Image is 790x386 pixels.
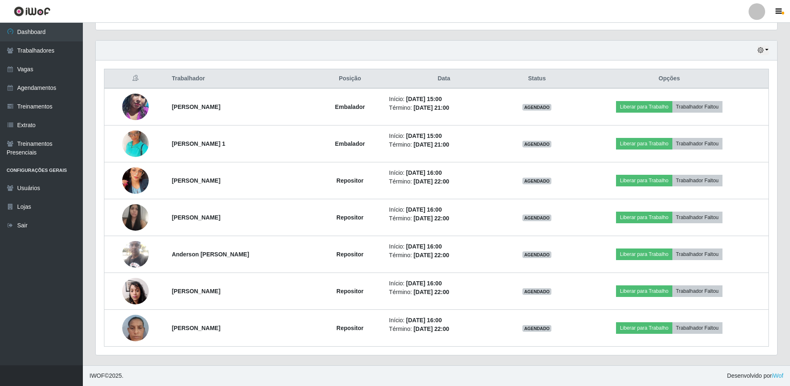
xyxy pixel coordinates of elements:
button: Liberar para Trabalho [616,138,672,150]
li: Término: [389,104,499,112]
button: Trabalhador Faltou [672,101,722,113]
strong: [PERSON_NAME] [172,288,220,294]
strong: Repositor [336,288,363,294]
time: [DATE] 16:00 [406,243,442,250]
span: © 2025 . [89,372,123,380]
th: Posição [316,69,384,89]
time: [DATE] 21:00 [413,141,449,148]
button: Liberar para Trabalho [616,101,672,113]
button: Liberar para Trabalho [616,248,672,260]
li: Término: [389,177,499,186]
strong: Anderson [PERSON_NAME] [172,251,249,258]
time: [DATE] 22:00 [413,289,449,295]
img: 1756731300659.jpeg [122,83,149,130]
button: Trabalhador Faltou [672,285,722,297]
strong: Embalador [335,104,365,110]
button: Trabalhador Faltou [672,138,722,150]
time: [DATE] 15:00 [406,133,442,139]
li: Término: [389,214,499,223]
a: iWof [772,372,783,379]
strong: [PERSON_NAME] 1 [172,140,225,147]
time: [DATE] 22:00 [413,215,449,222]
span: AGENDADO [522,288,551,295]
strong: Repositor [336,251,363,258]
span: AGENDADO [522,251,551,258]
span: AGENDADO [522,325,551,332]
span: Desenvolvido por [727,372,783,380]
th: Opções [570,69,768,89]
button: Trabalhador Faltou [672,212,722,223]
li: Término: [389,288,499,297]
li: Término: [389,140,499,149]
time: [DATE] 16:00 [406,169,442,176]
strong: [PERSON_NAME] [172,177,220,184]
button: Liberar para Trabalho [616,322,672,334]
time: [DATE] 21:00 [413,104,449,111]
li: Início: [389,169,499,177]
img: 1758148407171.jpeg [122,310,149,345]
li: Início: [389,242,499,251]
li: Início: [389,279,499,288]
strong: [PERSON_NAME] [172,214,220,221]
strong: Embalador [335,140,365,147]
button: Liberar para Trabalho [616,285,672,297]
button: Liberar para Trabalho [616,175,672,186]
button: Liberar para Trabalho [616,212,672,223]
span: AGENDADO [522,141,551,147]
li: Término: [389,251,499,260]
time: [DATE] 22:00 [413,252,449,258]
img: CoreUI Logo [14,6,51,17]
time: [DATE] 16:00 [406,206,442,213]
img: 1755793919031.jpeg [122,157,149,204]
strong: Repositor [336,214,363,221]
li: Término: [389,325,499,333]
button: Trabalhador Faltou [672,175,722,186]
span: AGENDADO [522,104,551,111]
li: Início: [389,95,499,104]
strong: [PERSON_NAME] [172,325,220,331]
time: [DATE] 22:00 [413,326,449,332]
th: Status [504,69,570,89]
button: Trabalhador Faltou [672,248,722,260]
time: [DATE] 15:00 [406,96,442,102]
img: 1757880364247.jpeg [122,273,149,309]
time: [DATE] 16:00 [406,317,442,323]
th: Data [384,69,504,89]
span: AGENDADO [522,178,551,184]
span: AGENDADO [522,215,551,221]
strong: [PERSON_NAME] [172,104,220,110]
img: 1755735163345.jpeg [122,200,149,235]
strong: Repositor [336,177,363,184]
button: Trabalhador Faltou [672,322,722,334]
li: Início: [389,316,499,325]
li: Início: [389,205,499,214]
time: [DATE] 16:00 [406,280,442,287]
strong: Repositor [336,325,363,331]
li: Início: [389,132,499,140]
img: 1758382389452.jpeg [122,120,149,167]
img: 1756170415861.jpeg [122,236,149,272]
time: [DATE] 22:00 [413,178,449,185]
th: Trabalhador [167,69,316,89]
span: IWOF [89,372,105,379]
